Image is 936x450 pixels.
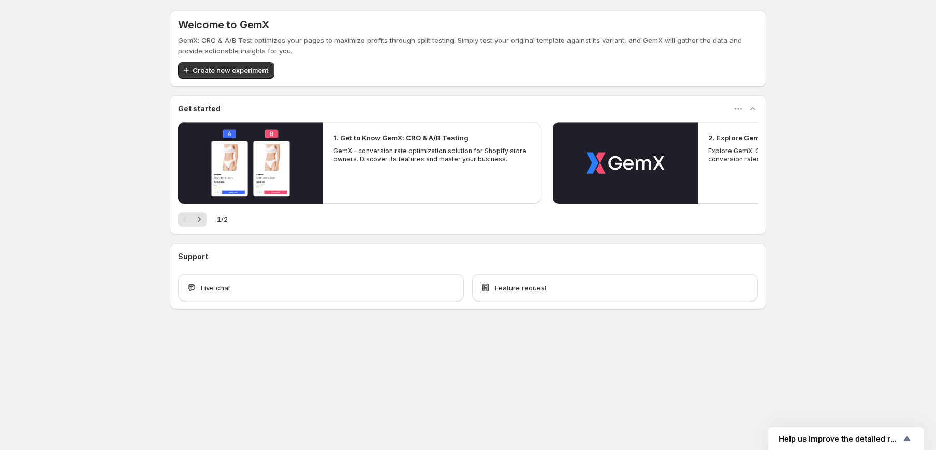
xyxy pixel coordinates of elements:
h2: 2. Explore GemX: CRO & A/B Testing Use Cases [708,132,869,143]
h3: Support [178,251,208,262]
h5: Welcome to GemX [178,19,269,31]
span: Help us improve the detailed report for A/B campaigns [779,434,901,444]
button: Next [192,212,207,227]
p: GemX - conversion rate optimization solution for Shopify store owners. Discover its features and ... [333,147,530,163]
nav: Pagination [178,212,207,227]
button: Play video [178,122,323,204]
h2: 1. Get to Know GemX: CRO & A/B Testing [333,132,469,143]
p: GemX: CRO & A/B Test optimizes your pages to maximize profits through split testing. Simply test ... [178,35,758,56]
button: Play video [553,122,698,204]
h3: Get started [178,103,221,114]
p: Explore GemX: CRO & A/B testing Use Cases to boost conversion rates and drive growth. [708,147,905,163]
span: 1 / 2 [217,214,228,224]
button: Show survey - Help us improve the detailed report for A/B campaigns [779,432,913,445]
span: Live chat [201,282,230,293]
button: Create new experiment [178,62,274,79]
span: Feature request [495,282,547,293]
span: Create new experiment [193,65,268,76]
